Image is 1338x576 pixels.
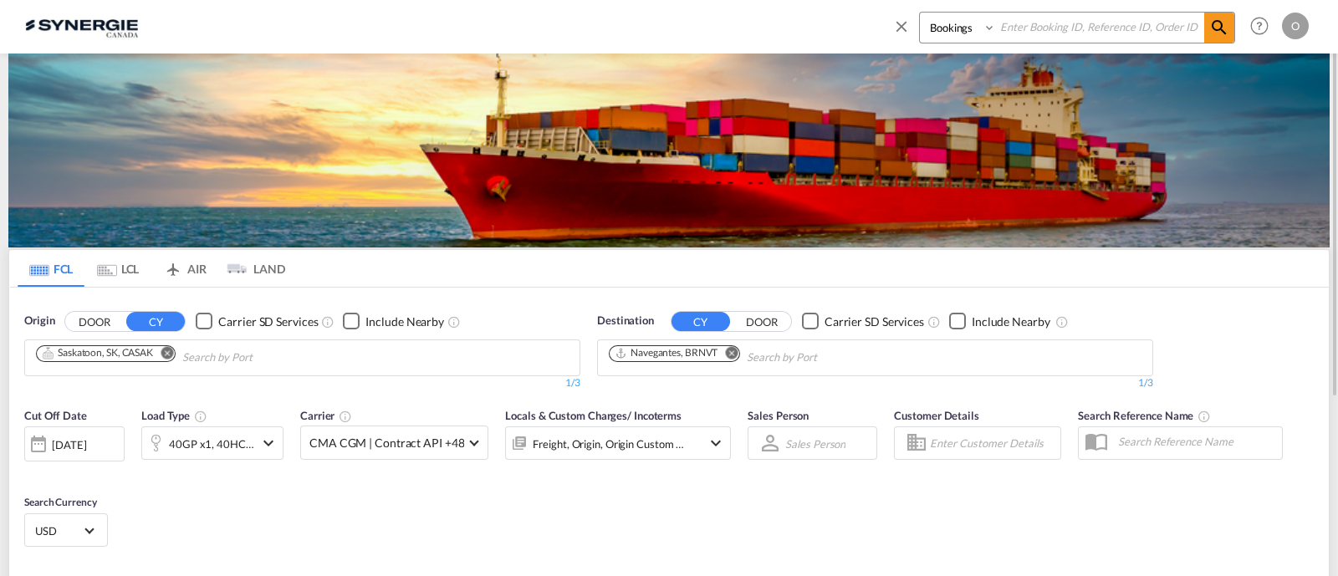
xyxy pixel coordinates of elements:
input: Enter Booking ID, Reference ID, Order ID [996,13,1204,42]
button: CY [126,312,185,331]
md-checkbox: Checkbox No Ink [802,313,924,330]
md-icon: icon-information-outline [194,410,207,423]
button: CY [672,312,730,331]
md-icon: Unchecked: Search for CY (Container Yard) services for all selected carriers.Checked : Search for... [927,315,941,329]
div: Freight Origin Origin Custom Destination Destination Custom Factory Stuffing [533,432,685,456]
span: Cut Off Date [24,409,87,422]
span: Sales Person [748,409,809,422]
div: O [1282,13,1309,39]
div: Carrier SD Services [825,313,924,330]
button: DOOR [65,312,124,331]
div: Press delete to remove this chip. [615,346,721,360]
md-tab-item: FCL [18,250,84,287]
span: Help [1245,12,1274,40]
md-icon: icon-magnify [1209,18,1229,38]
md-checkbox: Checkbox No Ink [343,313,444,330]
div: 1/3 [24,376,580,390]
input: Enter Customer Details [930,431,1055,456]
span: USD [35,523,82,538]
div: Include Nearby [365,313,444,330]
md-icon: icon-airplane [163,259,183,272]
span: Carrier [300,409,352,422]
md-icon: icon-chevron-down [258,433,278,453]
md-datepicker: Select [24,460,37,482]
span: Locals & Custom Charges [505,409,682,422]
div: Carrier SD Services [218,313,318,330]
md-checkbox: Checkbox No Ink [949,313,1050,330]
button: Remove [150,346,175,363]
span: Load Type [141,409,207,422]
md-icon: icon-close [892,17,911,35]
md-tab-item: LCL [84,250,151,287]
input: Search Reference Name [1110,429,1282,454]
span: Search Currency [24,496,97,508]
div: Press delete to remove this chip. [42,346,156,360]
button: Remove [714,346,739,363]
span: / Incoterms [627,409,682,422]
img: LCL+%26+FCL+BACKGROUND.png [8,54,1330,247]
div: Help [1245,12,1282,42]
md-select: Select Currency: $ USDUnited States Dollar [33,518,99,543]
md-icon: Unchecked: Ignores neighbouring ports when fetching rates.Checked : Includes neighbouring ports w... [447,315,461,329]
md-tab-item: LAND [218,250,285,287]
span: Customer Details [894,409,978,422]
div: [DATE] [52,437,86,452]
span: Origin [24,313,54,329]
div: Freight Origin Origin Custom Destination Destination Custom Factory Stuffingicon-chevron-down [505,426,731,460]
span: icon-magnify [1204,13,1234,43]
span: Destination [597,313,654,329]
md-icon: Unchecked: Ignores neighbouring ports when fetching rates.Checked : Includes neighbouring ports w... [1055,315,1069,329]
md-pagination-wrapper: Use the left and right arrow keys to navigate between tabs [18,250,285,287]
span: Search Reference Name [1078,409,1211,422]
md-icon: icon-chevron-down [706,433,726,453]
md-icon: Unchecked: Search for CY (Container Yard) services for all selected carriers.Checked : Search for... [321,315,334,329]
span: icon-close [892,12,919,52]
div: [DATE] [24,426,125,461]
div: 40GP x1 40HC x1icon-chevron-down [141,426,283,460]
md-icon: The selected Trucker/Carrierwill be displayed in the rate results If the rates are from another f... [339,410,352,423]
div: 40GP x1 40HC x1 [169,432,254,456]
span: CMA CGM | Contract API +48 [309,435,464,451]
md-chips-wrap: Chips container. Use arrow keys to select chips. [606,340,912,371]
input: Chips input. [747,344,906,371]
md-icon: Your search will be saved by the below given name [1198,410,1211,423]
input: Chips input. [182,344,341,371]
div: Navegantes, BRNVT [615,346,718,360]
md-tab-item: AIR [151,250,218,287]
md-chips-wrap: Chips container. Use arrow keys to select chips. [33,340,348,371]
button: DOOR [733,312,791,331]
div: Include Nearby [972,313,1050,330]
md-select: Sales Person [784,431,847,456]
md-checkbox: Checkbox No Ink [196,313,318,330]
img: 1f56c880d42311ef80fc7dca854c8e59.png [25,8,138,45]
div: Saskatoon, SK, CASAK [42,346,153,360]
div: 1/3 [597,376,1153,390]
